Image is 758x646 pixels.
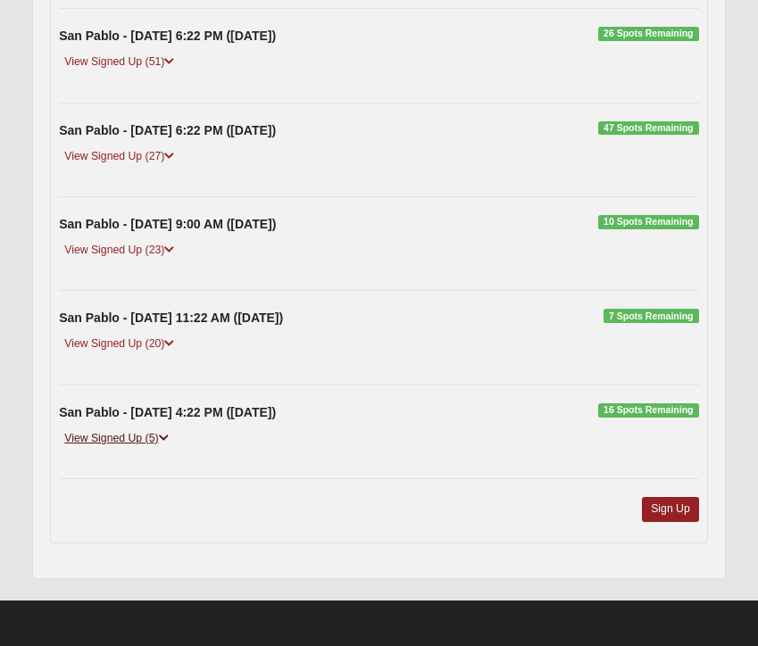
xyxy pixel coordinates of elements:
[59,53,179,71] a: View Signed Up (51)
[598,215,699,229] span: 10 Spots Remaining
[598,121,699,136] span: 47 Spots Remaining
[598,27,699,41] span: 26 Spots Remaining
[604,309,699,323] span: 7 Spots Remaining
[59,241,179,260] a: View Signed Up (23)
[59,217,276,231] strong: San Pablo - [DATE] 9:00 AM ([DATE])
[59,123,276,137] strong: San Pablo - [DATE] 6:22 PM ([DATE])
[59,429,173,448] a: View Signed Up (5)
[59,405,276,419] strong: San Pablo - [DATE] 4:22 PM ([DATE])
[59,147,179,166] a: View Signed Up (27)
[598,403,699,418] span: 16 Spots Remaining
[642,497,699,521] a: Sign Up
[59,29,276,43] strong: San Pablo - [DATE] 6:22 PM ([DATE])
[59,335,179,353] a: View Signed Up (20)
[59,311,283,325] strong: San Pablo - [DATE] 11:22 AM ([DATE])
